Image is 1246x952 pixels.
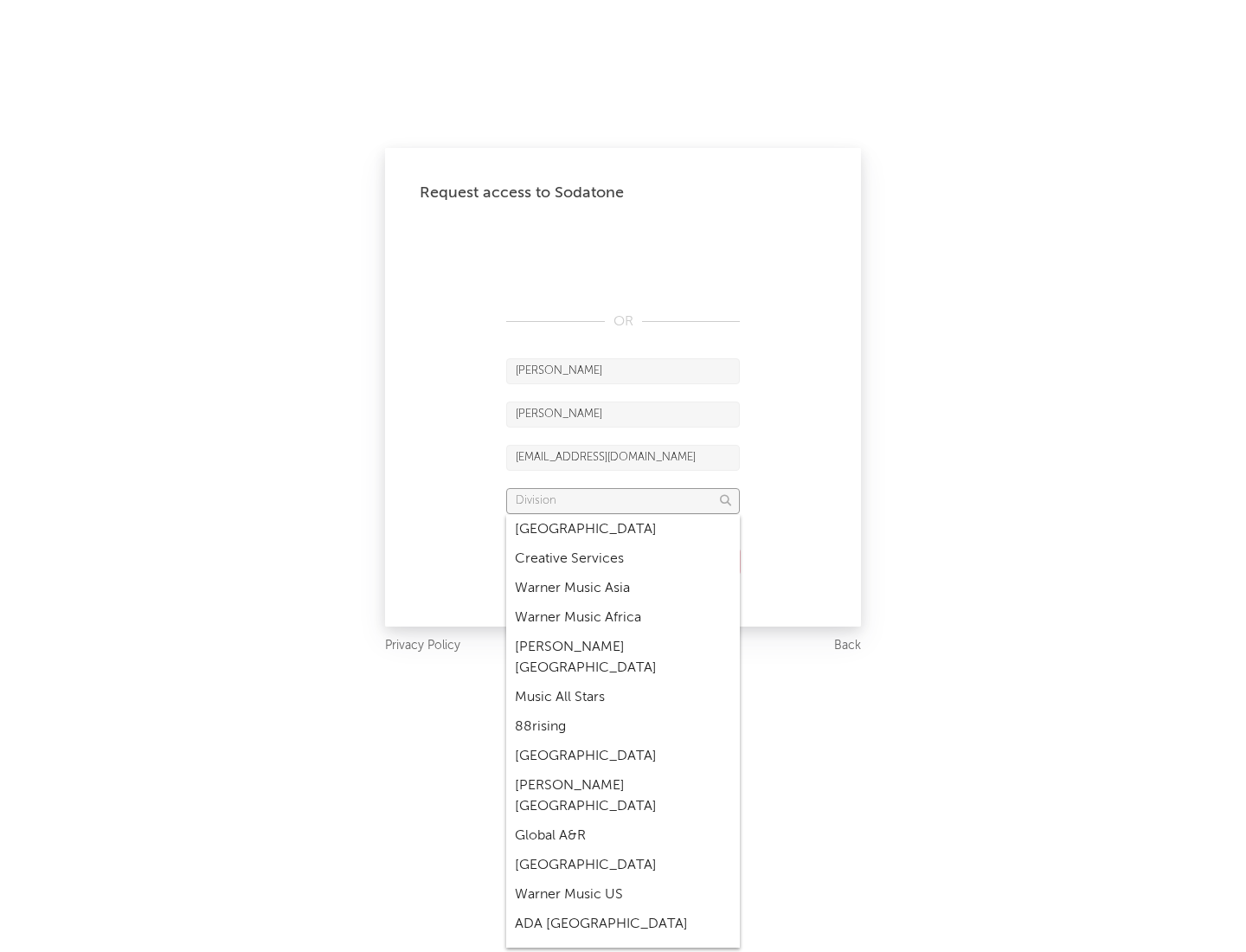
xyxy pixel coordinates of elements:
[506,821,740,851] div: Global A&R
[506,574,740,603] div: Warner Music Asia
[506,910,740,939] div: ADA [GEOGRAPHIC_DATA]
[506,712,740,742] div: 88rising
[385,635,460,657] a: Privacy Policy
[834,635,861,657] a: Back
[506,312,740,332] div: OR
[506,402,740,428] input: Last Name
[506,603,740,633] div: Warner Music Africa
[506,358,740,384] input: First Name
[420,183,826,203] div: Request access to Sodatone
[506,544,740,574] div: Creative Services
[506,771,740,821] div: [PERSON_NAME] [GEOGRAPHIC_DATA]
[506,633,740,683] div: [PERSON_NAME] [GEOGRAPHIC_DATA]
[506,880,740,910] div: Warner Music US
[506,851,740,880] div: [GEOGRAPHIC_DATA]
[506,515,740,544] div: [GEOGRAPHIC_DATA]
[506,488,740,514] input: Division
[506,742,740,771] div: [GEOGRAPHIC_DATA]
[506,683,740,712] div: Music All Stars
[506,445,740,471] input: Email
